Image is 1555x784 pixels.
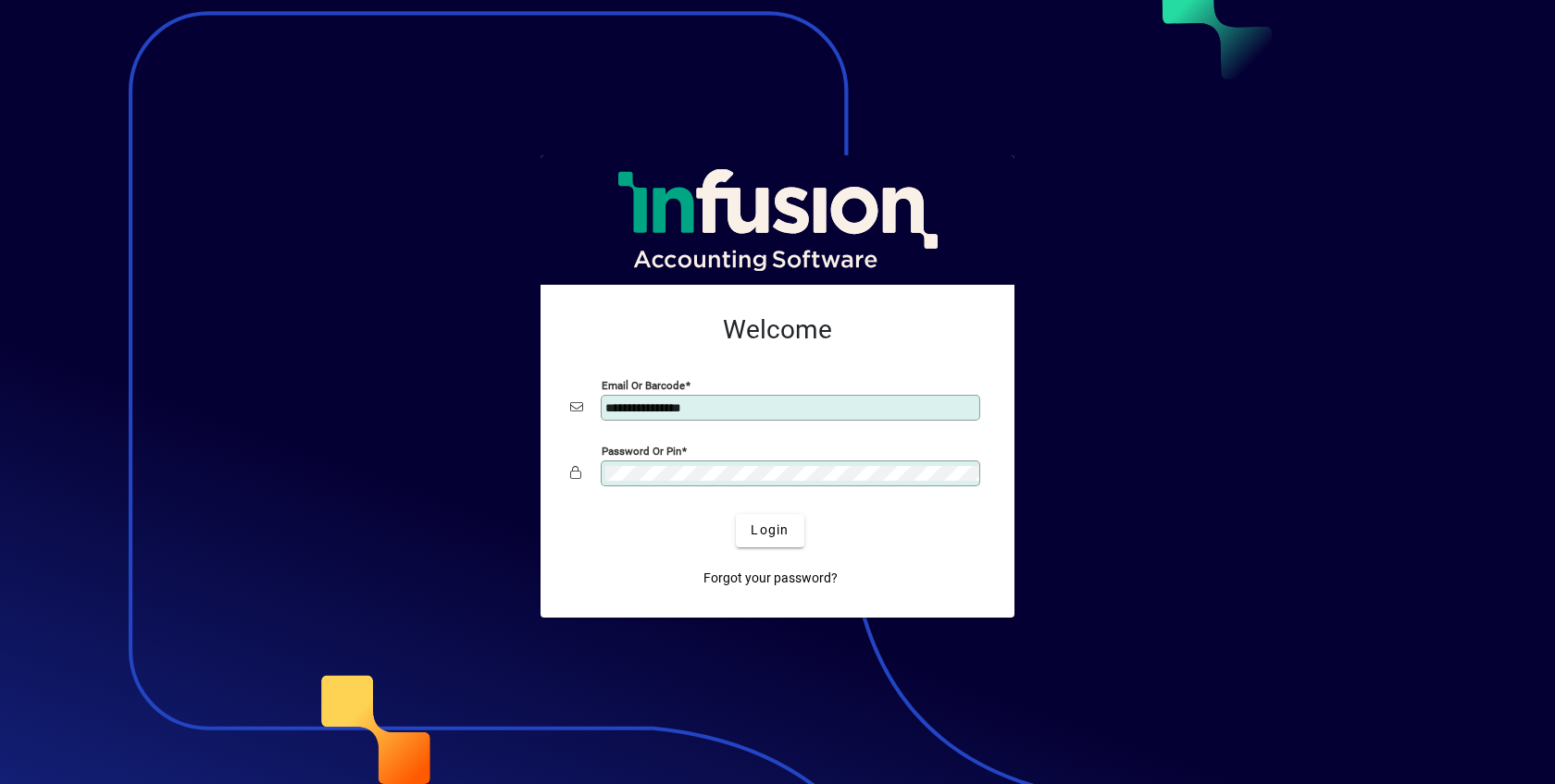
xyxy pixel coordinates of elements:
button: Login [736,514,803,547]
a: Forgot your password? [696,562,845,595]
mat-label: Email or Barcode [602,378,685,391]
h2: Welcome [570,314,985,346]
span: Login [751,521,789,540]
span: Forgot your password? [703,569,838,588]
mat-label: Password or Pin [602,444,681,457]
